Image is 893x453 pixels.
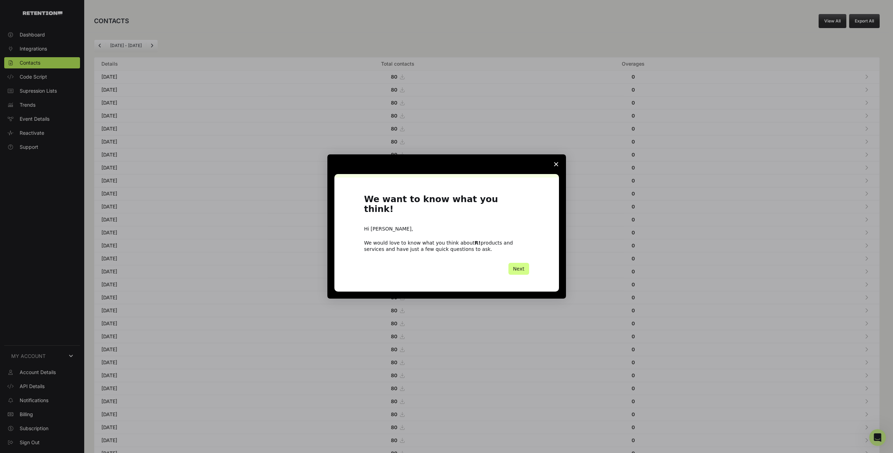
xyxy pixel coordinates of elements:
div: Hi [PERSON_NAME], [364,226,529,233]
b: R! [475,240,481,246]
span: Close survey [546,154,566,174]
h1: We want to know what you think! [364,194,529,219]
div: We would love to know what you think about products and services and have just a few quick questi... [364,240,529,252]
button: Next [508,263,529,275]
